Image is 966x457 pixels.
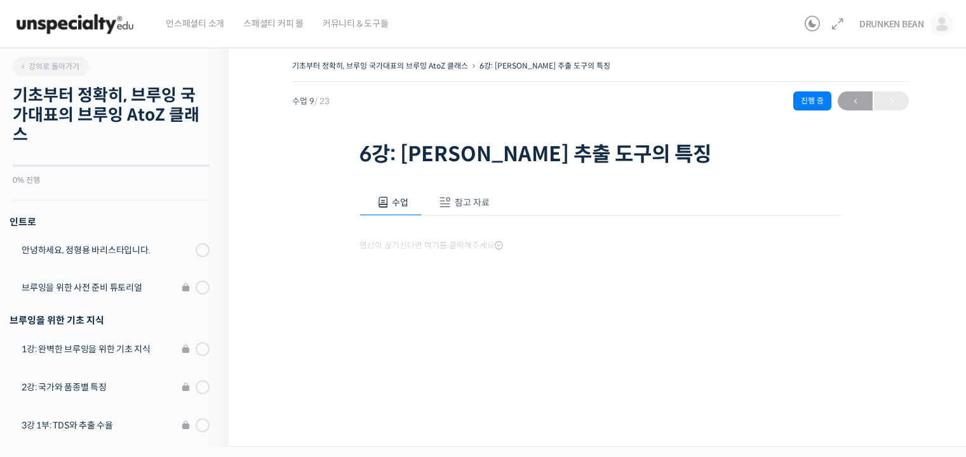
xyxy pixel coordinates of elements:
span: DRUNKEN BEAN [859,18,924,30]
div: 안녕하세요, 정형용 바리스타입니다. [22,243,192,257]
div: 브루잉을 위한 기초 지식 [10,312,210,329]
span: ← [838,93,873,110]
span: 수업 [392,197,408,208]
h1: 6강: [PERSON_NAME] 추출 도구의 특징 [359,142,842,166]
a: 6강: [PERSON_NAME] 추출 도구의 특징 [480,61,610,70]
span: 강의로 돌아가기 [19,62,79,71]
span: 영상이 끊기신다면 여기를 클릭해주세요 [359,241,503,251]
a: ←이전 [838,91,873,110]
h3: 인트로 [10,213,210,230]
span: 수업 9 [292,97,330,105]
div: 0% 진행 [13,176,210,184]
div: 진행 중 [793,91,831,110]
a: 강의로 돌아가기 [13,57,89,76]
span: 참고 자료 [455,197,490,208]
span: / 23 [314,96,330,107]
a: 기초부터 정확히, 브루잉 국가대표의 브루잉 AtoZ 클래스 [292,61,468,70]
h2: 기초부터 정확히, 브루잉 국가대표의 브루잉 AtoZ 클래스 [13,86,210,145]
